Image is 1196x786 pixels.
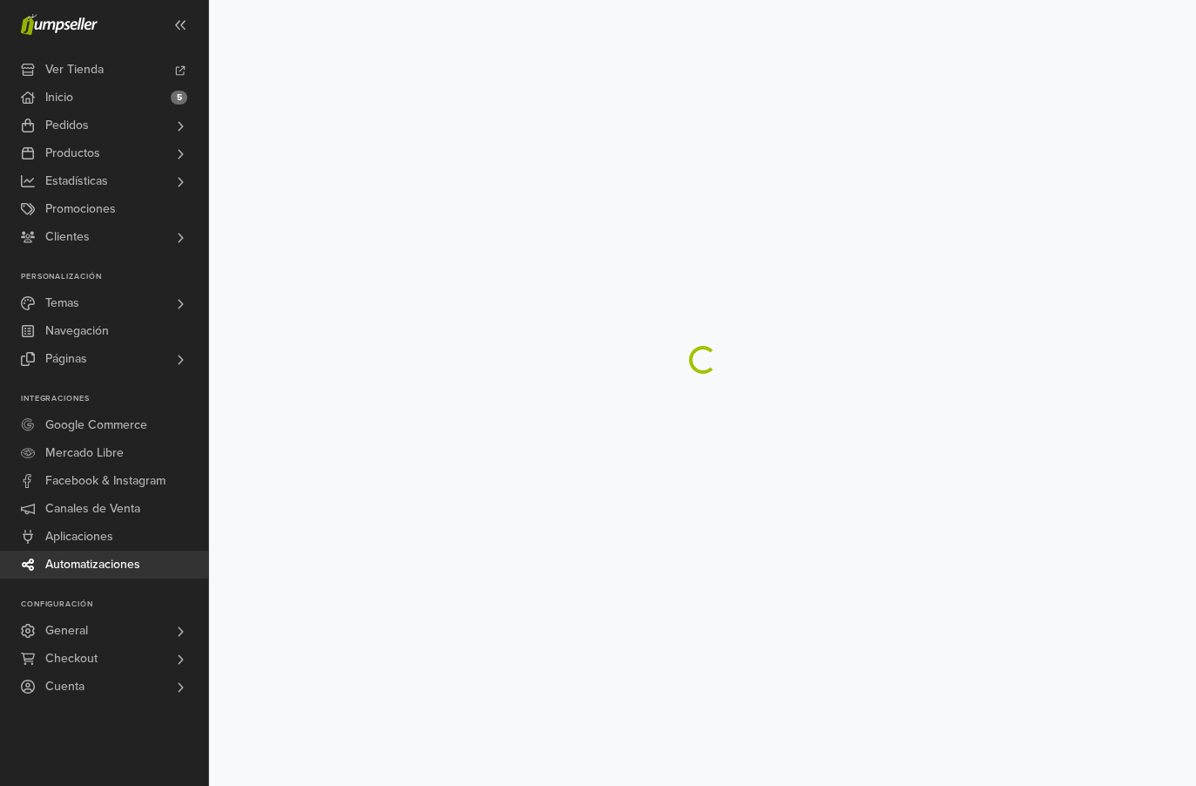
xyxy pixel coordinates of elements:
span: Páginas [45,345,87,373]
span: Google Commerce [45,411,147,439]
span: General [45,617,88,645]
span: Mercado Libre [45,439,124,467]
span: Ver Tienda [45,56,104,84]
span: Inicio [45,84,73,112]
span: Productos [45,139,100,167]
span: Pedidos [45,112,89,139]
span: Promociones [45,195,116,223]
span: Temas [45,289,79,317]
span: Navegación [45,317,109,345]
p: Integraciones [21,394,208,404]
span: Aplicaciones [45,523,113,551]
span: Cuenta [45,673,84,701]
span: Facebook & Instagram [45,467,166,495]
p: Personalización [21,272,208,282]
span: Estadísticas [45,167,108,195]
p: Configuración [21,600,208,610]
span: 5 [171,91,187,105]
span: Automatizaciones [45,551,140,579]
span: Checkout [45,645,98,673]
span: Canales de Venta [45,495,140,523]
span: Clientes [45,223,90,251]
